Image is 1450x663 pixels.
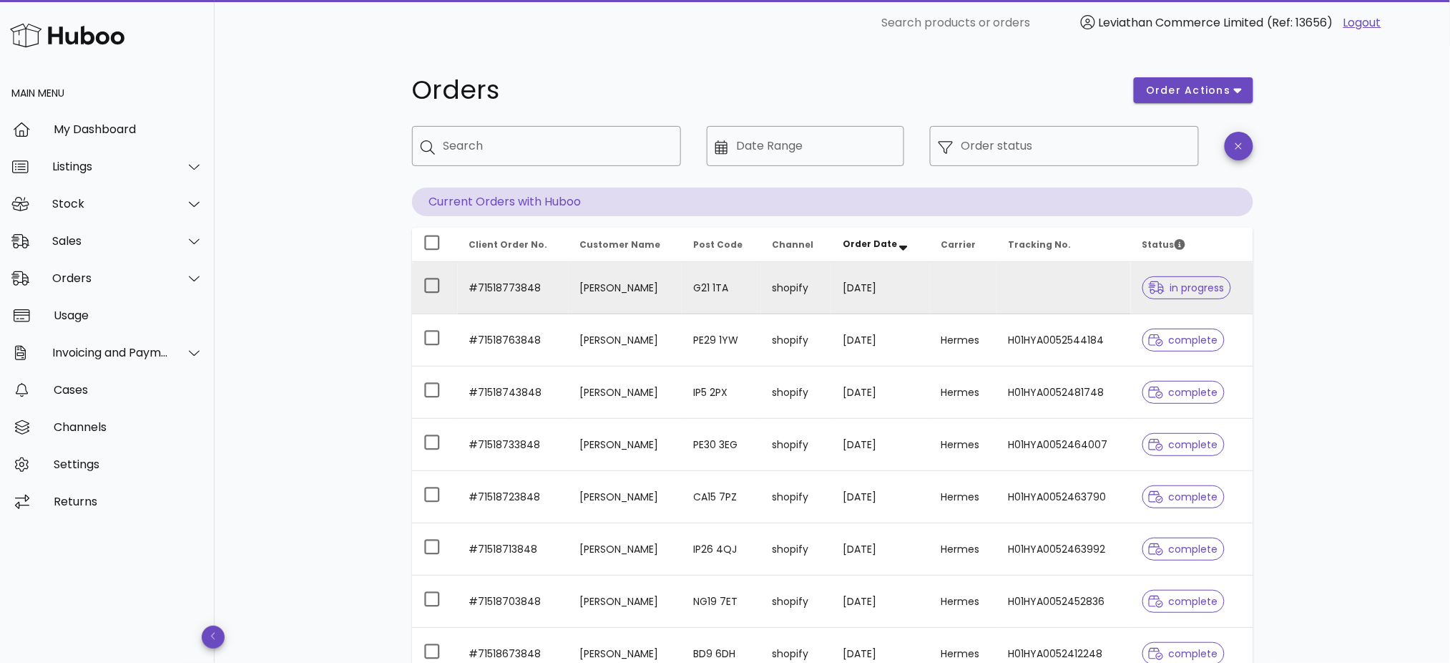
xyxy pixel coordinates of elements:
[831,367,930,419] td: [DATE]
[682,576,760,628] td: NG19 7ET
[1149,492,1218,502] span: complete
[580,238,661,251] span: Customer Name
[1149,596,1218,606] span: complete
[997,471,1131,523] td: H01HYA0052463790
[761,523,831,576] td: shopify
[1142,238,1185,251] span: Status
[831,576,930,628] td: [DATE]
[569,228,682,262] th: Customer Name
[761,367,831,419] td: shopify
[1149,387,1218,397] span: complete
[773,238,814,251] span: Channel
[930,367,997,419] td: Hermes
[52,346,169,359] div: Invoicing and Payments
[693,238,743,251] span: Post Code
[54,309,203,322] div: Usage
[458,471,569,523] td: #71518723848
[997,576,1131,628] td: H01HYA0052452836
[54,420,203,434] div: Channels
[761,262,831,314] td: shopify
[52,160,169,173] div: Listings
[930,314,997,367] td: Hermes
[997,419,1131,471] td: H01HYA0052464007
[52,271,169,285] div: Orders
[1009,238,1072,251] span: Tracking No.
[52,197,169,210] div: Stock
[997,314,1131,367] td: H01HYA0052544184
[458,523,569,576] td: #71518713848
[843,238,897,250] span: Order Date
[682,262,760,314] td: G21 1TA
[54,458,203,471] div: Settings
[831,314,930,367] td: [DATE]
[682,314,760,367] td: PE29 1YW
[569,576,682,628] td: [PERSON_NAME]
[1099,14,1264,31] span: Leviathan Commerce Limited
[682,471,760,523] td: CA15 7PZ
[682,367,760,419] td: IP5 2PX
[458,262,569,314] td: #71518773848
[1343,14,1381,32] a: Logout
[412,77,1117,103] h1: Orders
[761,576,831,628] td: shopify
[1149,283,1225,293] span: in progress
[682,523,760,576] td: IP26 4QJ
[997,228,1131,262] th: Tracking No.
[569,523,682,576] td: [PERSON_NAME]
[761,471,831,523] td: shopify
[930,228,997,262] th: Carrier
[1149,544,1218,554] span: complete
[569,367,682,419] td: [PERSON_NAME]
[569,314,682,367] td: [PERSON_NAME]
[1145,83,1231,98] span: order actions
[1149,440,1218,450] span: complete
[1149,649,1218,659] span: complete
[10,20,124,51] img: Huboo Logo
[458,367,569,419] td: #71518743848
[1268,14,1333,31] span: (Ref: 13656)
[831,471,930,523] td: [DATE]
[569,419,682,471] td: [PERSON_NAME]
[997,523,1131,576] td: H01HYA0052463992
[831,419,930,471] td: [DATE]
[54,383,203,397] div: Cases
[569,262,682,314] td: [PERSON_NAME]
[682,228,760,262] th: Post Code
[54,495,203,508] div: Returns
[761,314,831,367] td: shopify
[997,367,1131,419] td: H01HYA0052481748
[930,576,997,628] td: Hermes
[458,228,569,262] th: Client Order No.
[1134,77,1253,103] button: order actions
[930,419,997,471] td: Hermes
[761,419,831,471] td: shopify
[831,523,930,576] td: [DATE]
[412,188,1253,216] p: Current Orders with Huboo
[941,238,976,251] span: Carrier
[52,234,169,248] div: Sales
[682,419,760,471] td: PE30 3EG
[469,238,548,251] span: Client Order No.
[54,122,203,136] div: My Dashboard
[761,228,831,262] th: Channel
[1149,335,1218,345] span: complete
[930,523,997,576] td: Hermes
[930,471,997,523] td: Hermes
[458,314,569,367] td: #71518763848
[458,419,569,471] td: #71518733848
[1131,228,1253,262] th: Status
[569,471,682,523] td: [PERSON_NAME]
[831,228,930,262] th: Order Date: Sorted descending. Activate to remove sorting.
[831,262,930,314] td: [DATE]
[458,576,569,628] td: #71518703848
